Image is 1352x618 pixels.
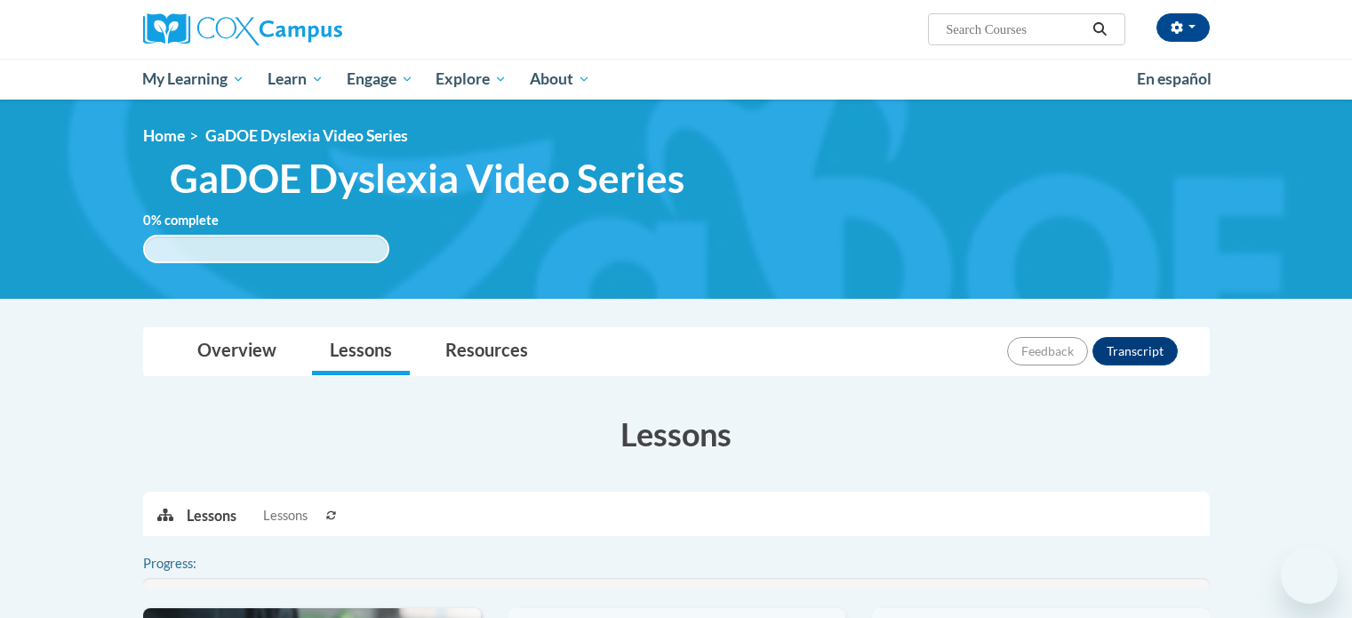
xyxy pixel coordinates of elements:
span: GaDOE Dyslexia Video Series [170,155,684,202]
img: Cox Campus [143,13,342,45]
span: About [530,68,590,90]
button: Search [1086,19,1113,40]
a: Explore [424,59,518,100]
a: En español [1125,60,1223,98]
span: Engage [347,68,413,90]
a: Lessons [312,328,410,375]
span: Explore [436,68,507,90]
label: % complete [143,211,245,230]
button: Transcript [1092,337,1178,365]
a: Resources [428,328,546,375]
button: Account Settings [1156,13,1210,42]
a: Learn [256,59,335,100]
span: 0 [143,213,151,228]
div: Main menu [116,59,1236,100]
iframe: Button to launch messaging window [1281,547,1338,604]
a: Engage [335,59,425,100]
span: GaDOE Dyslexia Video Series [205,126,408,145]
span: Learn [268,68,324,90]
label: Progress: [143,554,245,574]
a: Home [143,126,185,145]
p: Lessons [187,506,236,526]
button: Feedback [1007,337,1088,365]
a: Overview [180,328,294,375]
input: Search Courses [944,19,1086,40]
span: My Learning [142,68,244,90]
span: En español [1137,69,1212,88]
h3: Lessons [143,412,1210,456]
span: Lessons [263,506,308,526]
a: About [518,59,602,100]
a: Cox Campus [143,13,481,45]
a: My Learning [132,59,257,100]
